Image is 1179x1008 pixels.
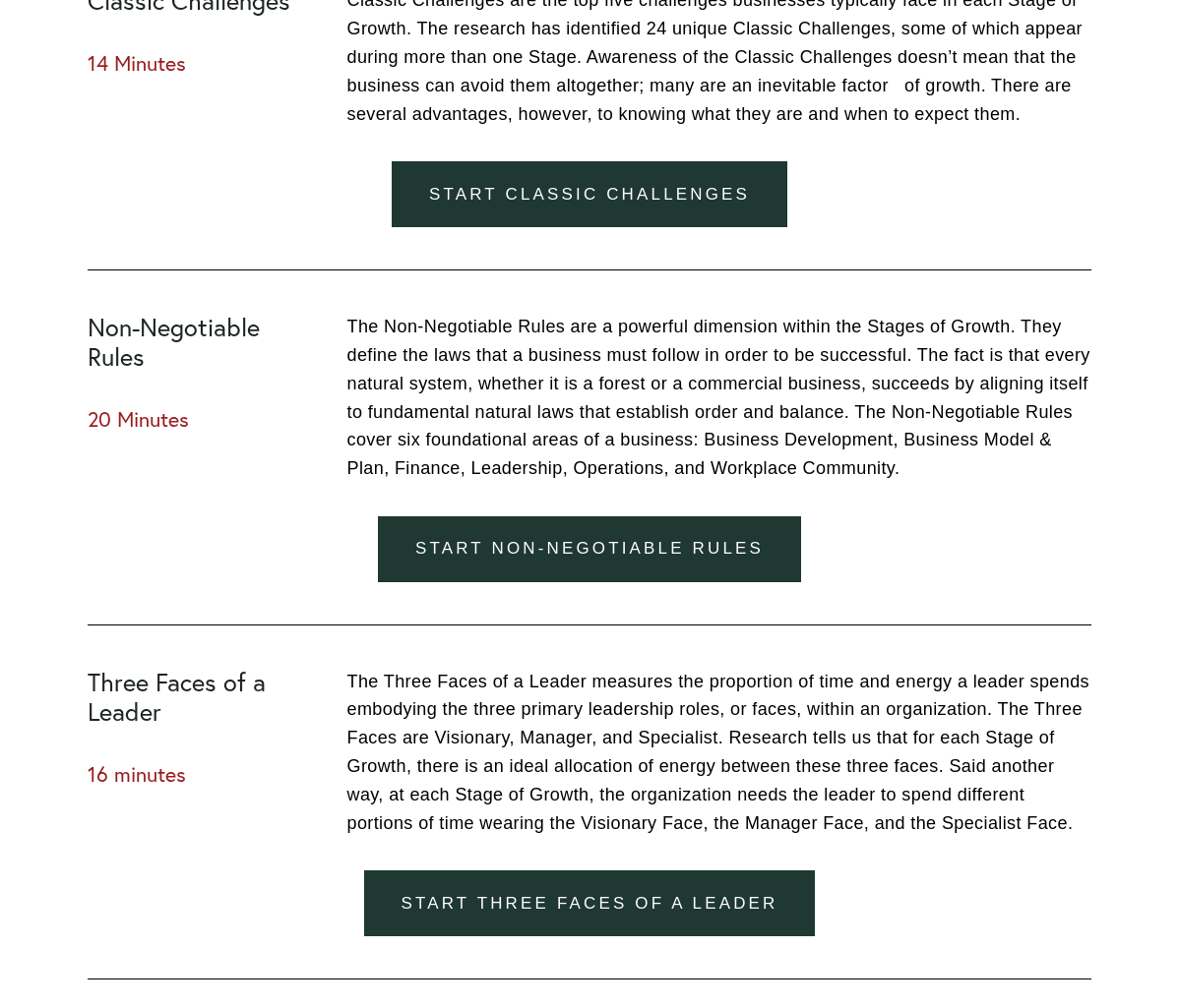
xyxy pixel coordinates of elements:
[88,762,314,788] h3: 16 minutes
[347,668,1092,838] p: The Three Faces of a Leader measures the proportion of time and energy a leader spends embodying ...
[392,161,787,227] a: Start Classic Challenges
[88,313,314,372] h2: Non-Negotiable Rules
[88,407,314,433] h3: 20 Minutes
[88,668,314,727] h2: Three Faces of a Leader
[364,870,816,936] a: Start Three Faces of a Leader
[88,51,314,77] h3: 14 Minutes
[347,313,1092,483] p: The Non-Negotiable Rules are a powerful dimension within the Stages of Growth. They define the la...
[378,516,801,582] a: Start Non-Negotiable Rules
